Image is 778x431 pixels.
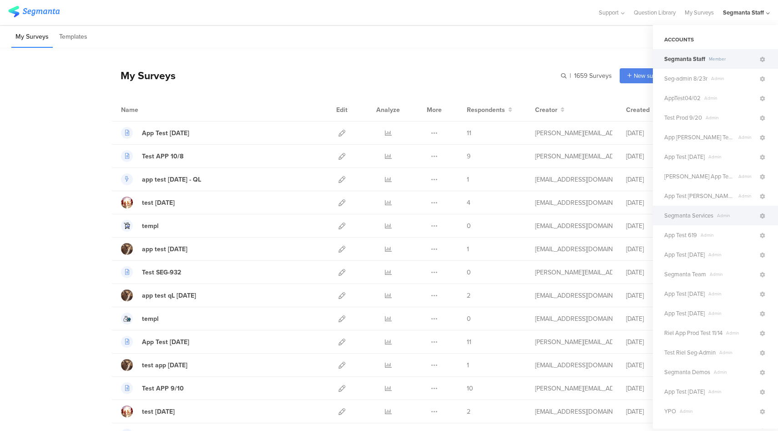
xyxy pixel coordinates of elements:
span: 9 [467,152,470,161]
span: Created [626,105,650,115]
div: [DATE] [626,175,681,184]
span: 4 [467,198,470,208]
div: Analyze [374,98,402,121]
li: My Surveys [11,26,53,48]
button: Creator [535,105,565,115]
span: App Test 3.24.25 [664,250,705,259]
a: App Test [DATE] [121,336,189,348]
div: app test qL wed 10 sep [142,291,196,300]
div: [DATE] [626,360,681,370]
div: app test 8oct 25 [142,244,187,254]
div: [DATE] [626,407,681,416]
div: app test 8oct 25 - QL [142,175,201,184]
div: My Surveys [111,68,176,83]
div: channelle@segmanta.com [535,407,612,416]
span: Segmanta Demos [664,368,710,376]
span: Seg-admin 8/23r [664,74,707,83]
div: test app 10 sep 25 [142,360,187,370]
span: 2 [467,407,470,416]
a: test [DATE] [121,197,175,208]
span: Admin [701,95,758,101]
span: Support [599,8,619,17]
span: Segmanta Services [664,211,713,220]
a: app test [DATE] [121,243,187,255]
span: Admin [705,153,758,160]
div: [DATE] [626,291,681,300]
a: test [DATE] [121,406,175,417]
span: 0 [467,221,471,231]
span: Segmanta Staff [664,55,705,63]
div: [DATE] [626,128,681,138]
a: app test qL [DATE] [121,289,196,301]
a: templ [121,220,159,232]
a: templ [121,313,159,325]
div: riel@segmanta.com [535,337,612,347]
div: eliran@segmanta.com [535,221,612,231]
span: Riel App Test - 1/10/24 [664,172,735,181]
div: eliran@segmanta.com [535,360,612,370]
div: raymund@segmanta.com [535,152,612,161]
span: 10 [467,384,473,393]
span: 1 [467,360,469,370]
span: App Test Riel 10.07.24 [664,192,735,200]
span: 2 [467,291,470,300]
span: Segmanta Team [664,270,706,279]
span: Test Prod 9/20 [664,113,702,122]
span: App Test 619 [664,231,697,239]
span: Riel App Prod Test 11/14 [664,329,722,337]
div: eliran@segmanta.com [535,291,612,300]
div: [DATE] [626,198,681,208]
div: templ [142,314,159,324]
div: [DATE] [626,384,681,393]
span: 11 [467,337,471,347]
span: Admin [706,271,758,278]
div: [DATE] [626,244,681,254]
a: Test APP 10/8 [121,150,183,162]
div: Test APP 10/8 [142,152,183,161]
div: [DATE] [626,221,681,231]
div: eliran@segmanta.com [535,175,612,184]
a: Test SEG-932 [121,266,181,278]
span: 11 [467,128,471,138]
span: Admin [710,369,758,375]
span: Admin [705,310,758,317]
li: Templates [55,26,91,48]
span: App Riel Test 6.18.24 [664,133,735,142]
div: templ [142,221,159,231]
div: riel@segmanta.com [535,128,612,138]
div: More [424,98,444,121]
div: test 10.08.25 [142,198,175,208]
span: 1 [467,244,469,254]
div: test 9.10.25 [142,407,175,416]
div: Edit [332,98,352,121]
span: Test Riel Seg-Admin [664,348,716,357]
div: eliran@segmanta.com [535,244,612,254]
span: Respondents [467,105,505,115]
span: Admin [735,134,758,141]
div: [DATE] [626,268,681,277]
a: app test [DATE] - QL [121,173,201,185]
div: [DATE] [626,337,681,347]
span: 0 [467,314,471,324]
div: [DATE] [626,152,681,161]
span: Admin [713,212,758,219]
span: Admin [702,114,758,121]
img: segmanta logo [8,6,60,17]
span: 1 [467,175,469,184]
div: raymund@segmanta.com [535,268,612,277]
div: ACCOUNTS [653,32,778,47]
span: App Test 7/9/24 [664,289,705,298]
span: | [568,71,572,81]
div: Test SEG-932 [142,268,181,277]
span: Admin [705,388,758,395]
span: Admin [735,193,758,199]
span: Admin [676,408,758,415]
span: New survey [634,71,663,80]
a: Test APP 9/10 [121,382,184,394]
div: [DATE] [626,314,681,324]
a: App Test [DATE] [121,127,189,139]
button: Respondents [467,105,512,115]
span: Admin [735,173,758,180]
a: test app [DATE] [121,359,187,371]
div: App Test 10.08.25 [142,128,189,138]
